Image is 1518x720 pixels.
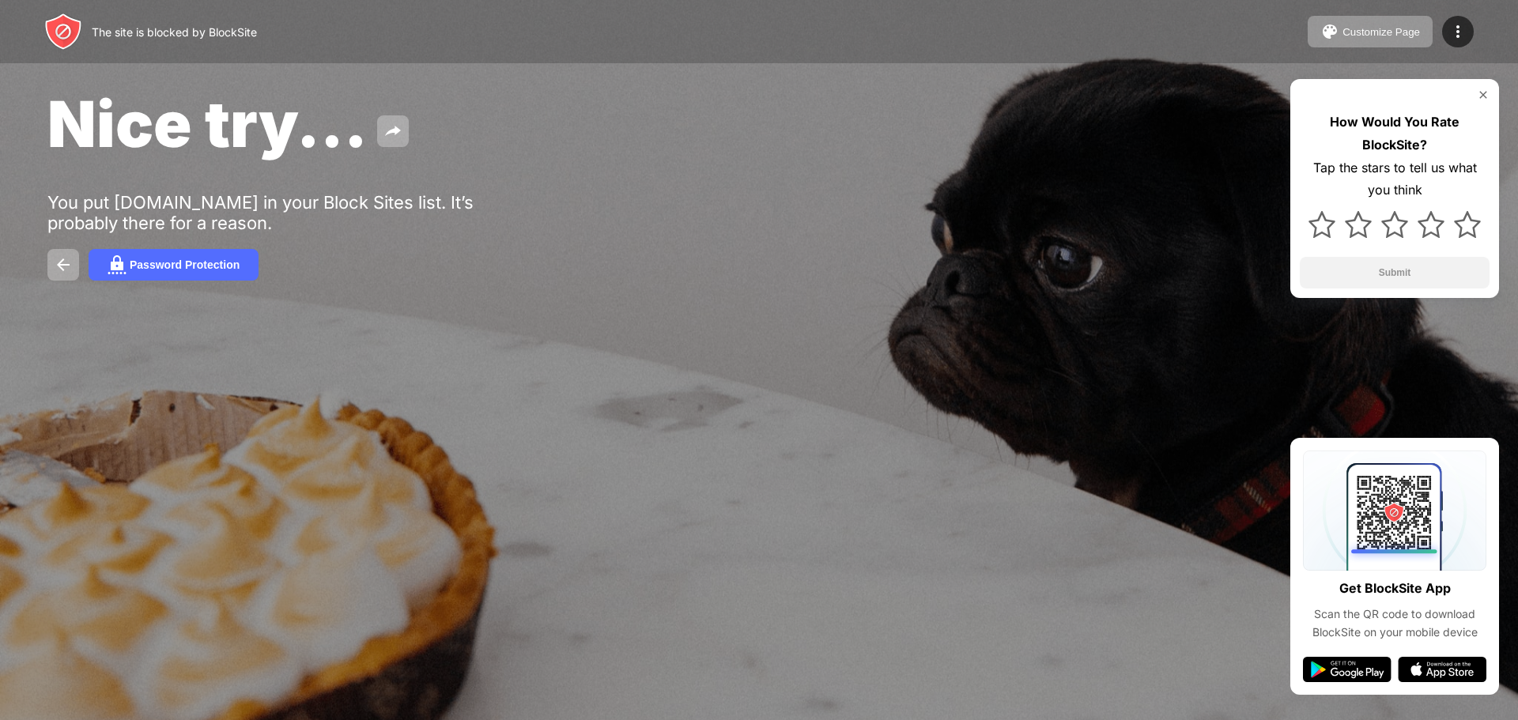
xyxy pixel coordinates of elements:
div: The site is blocked by BlockSite [92,25,257,39]
button: Password Protection [89,249,259,281]
img: rate-us-close.svg [1477,89,1490,101]
div: Scan the QR code to download BlockSite on your mobile device [1303,605,1486,641]
img: password.svg [108,255,126,274]
iframe: Banner [47,521,421,702]
div: Password Protection [130,258,240,271]
button: Submit [1300,257,1490,288]
img: pallet.svg [1320,22,1339,41]
img: header-logo.svg [44,13,82,51]
img: app-store.svg [1398,657,1486,682]
img: star.svg [1308,211,1335,238]
div: Get BlockSite App [1339,577,1451,600]
div: How Would You Rate BlockSite? [1300,111,1490,156]
img: qrcode.svg [1303,450,1486,571]
img: share.svg [383,122,402,141]
img: star.svg [1381,211,1408,238]
img: star.svg [1418,211,1444,238]
div: Tap the stars to tell us what you think [1300,156,1490,202]
div: You put [DOMAIN_NAME] in your Block Sites list. It’s probably there for a reason. [47,192,536,233]
button: Customize Page [1308,16,1433,47]
img: star.svg [1454,211,1481,238]
div: Customize Page [1342,26,1420,38]
img: google-play.svg [1303,657,1391,682]
img: back.svg [54,255,73,274]
img: menu-icon.svg [1448,22,1467,41]
span: Nice try... [47,85,368,162]
img: star.svg [1345,211,1372,238]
